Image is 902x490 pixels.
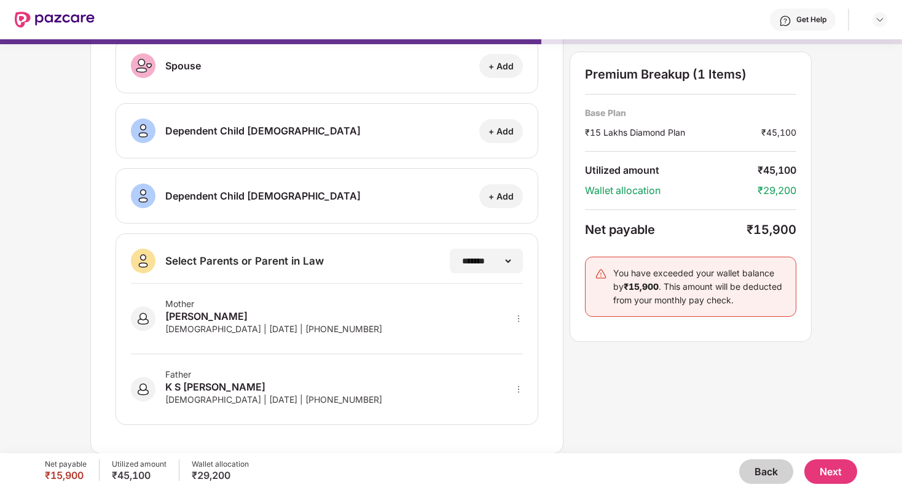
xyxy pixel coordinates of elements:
[131,184,155,208] img: svg+xml;base64,PHN2ZyB3aWR0aD0iNDAiIGhlaWdodD0iNDAiIHZpZXdCb3g9IjAgMCA0MCA0MCIgZmlsbD0ibm9uZSIgeG...
[15,12,95,28] img: New Pazcare Logo
[761,126,796,139] div: ₹45,100
[165,58,201,73] div: Spouse
[131,377,155,402] img: svg+xml;base64,PHN2ZyB3aWR0aD0iNDAiIGhlaWdodD0iNDAiIHZpZXdCb3g9IjAgMCA0MCA0MCIgZmlsbD0ibm9uZSIgeG...
[613,266,786,307] div: You have exceeded your wallet balance by . This amount will be deducted from your monthly pay check.
[165,189,361,203] div: Dependent Child [DEMOGRAPHIC_DATA]
[804,459,857,484] button: Next
[45,459,87,469] div: Net payable
[165,324,382,334] div: [DEMOGRAPHIC_DATA] | [DATE] | [PHONE_NUMBER]
[796,15,826,25] div: Get Help
[585,164,758,177] div: Utilized amount
[488,125,514,137] div: + Add
[585,222,747,237] div: Net payable
[131,249,155,273] img: svg+xml;base64,PHN2ZyB3aWR0aD0iNDAiIGhlaWdodD0iNDAiIHZpZXdCb3g9IjAgMCA0MCA0MCIgZmlsbD0ibm9uZSIgeG...
[585,67,796,82] div: Premium Breakup (1 Items)
[595,268,607,280] img: svg+xml;base64,PHN2ZyB4bWxucz0iaHR0cDovL3d3dy53My5vcmcvMjAwMC9zdmciIHdpZHRoPSIyNCIgaGVpZ2h0PSIyNC...
[514,385,523,394] span: more
[131,119,155,143] img: svg+xml;base64,PHN2ZyB3aWR0aD0iNDAiIGhlaWdodD0iNDAiIHZpZXdCb3g9IjAgMCA0MCA0MCIgZmlsbD0ibm9uZSIgeG...
[585,107,796,119] div: Base Plan
[758,184,796,197] div: ₹29,200
[875,15,885,25] img: svg+xml;base64,PHN2ZyBpZD0iRHJvcGRvd24tMzJ4MzIiIHhtbG5zPSJodHRwOi8vd3d3LnczLm9yZy8yMDAwL3N2ZyIgd2...
[165,254,324,268] div: Select Parents or Parent in Law
[488,190,514,202] div: + Add
[758,164,796,177] div: ₹45,100
[192,469,249,481] div: ₹29,200
[165,123,361,138] div: Dependent Child [DEMOGRAPHIC_DATA]
[192,459,249,469] div: Wallet allocation
[514,314,523,323] span: more
[747,222,796,237] div: ₹15,900
[779,15,791,27] img: svg+xml;base64,PHN2ZyBpZD0iSGVscC0zMngzMiIgeG1sbnM9Imh0dHA6Ly93d3cudzMub3JnLzIwMDAvc3ZnIiB3aWR0aD...
[165,379,382,394] div: K S [PERSON_NAME]
[131,53,155,78] img: svg+xml;base64,PHN2ZyB3aWR0aD0iNDAiIGhlaWdodD0iNDAiIHZpZXdCb3g9IjAgMCA0MCA0MCIgZmlsbD0ibm9uZSIgeG...
[585,126,761,139] div: ₹15 Lakhs Diamond Plan
[488,60,514,72] div: + Add
[112,469,167,481] div: ₹45,100
[165,369,382,379] div: Father
[624,281,659,292] b: ₹15,900
[739,459,793,484] button: Back
[165,298,382,309] div: Mother
[165,394,382,405] div: [DEMOGRAPHIC_DATA] | [DATE] | [PHONE_NUMBER]
[585,184,758,197] div: Wallet allocation
[45,469,87,481] div: ₹15,900
[112,459,167,469] div: Utilized amount
[165,309,382,324] div: [PERSON_NAME]
[131,306,155,331] img: svg+xml;base64,PHN2ZyB3aWR0aD0iNDAiIGhlaWdodD0iNDAiIHZpZXdCb3g9IjAgMCA0MCA0MCIgZmlsbD0ibm9uZSIgeG...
